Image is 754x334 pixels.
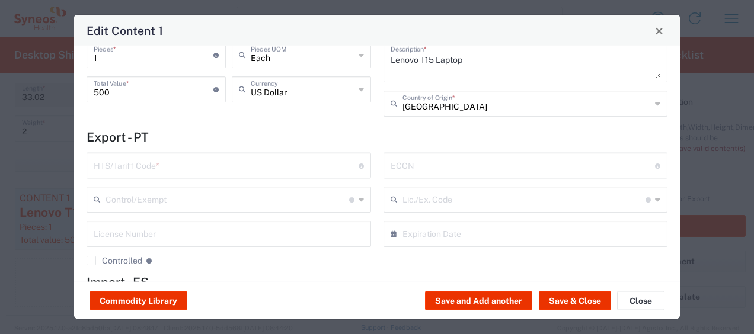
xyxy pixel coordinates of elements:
button: Commodity Library [90,291,187,310]
button: Close [651,23,667,39]
h4: Import - ES [87,275,667,290]
button: Close [617,291,664,310]
label: Controlled [87,256,142,266]
h4: Edit Content 1 [87,22,163,39]
h4: Export - PT [87,130,667,144]
button: Save and Add another [425,291,532,310]
button: Save & Close [539,291,611,310]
